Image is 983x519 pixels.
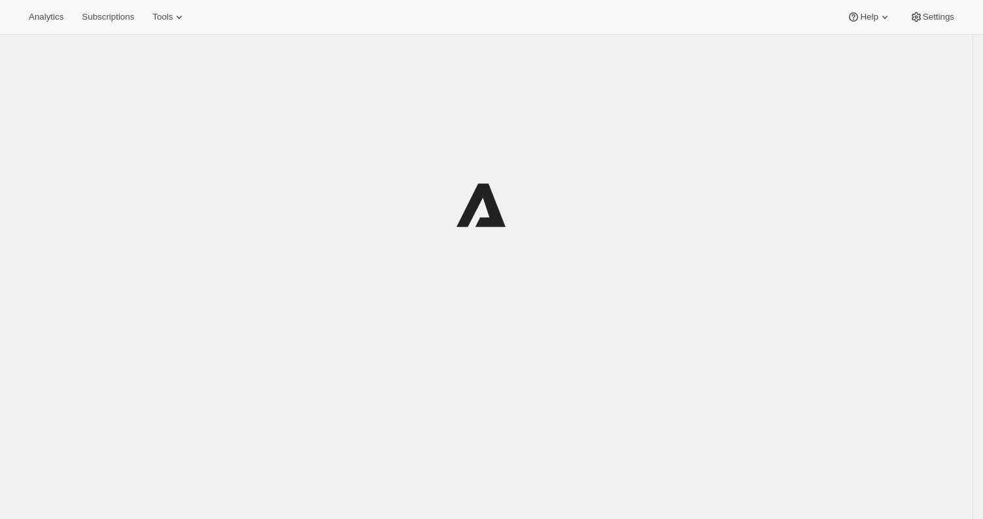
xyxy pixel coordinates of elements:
[839,8,899,26] button: Help
[74,8,142,26] button: Subscriptions
[29,12,63,22] span: Analytics
[152,12,173,22] span: Tools
[82,12,134,22] span: Subscriptions
[860,12,878,22] span: Help
[145,8,194,26] button: Tools
[923,12,954,22] span: Settings
[21,8,71,26] button: Analytics
[902,8,962,26] button: Settings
